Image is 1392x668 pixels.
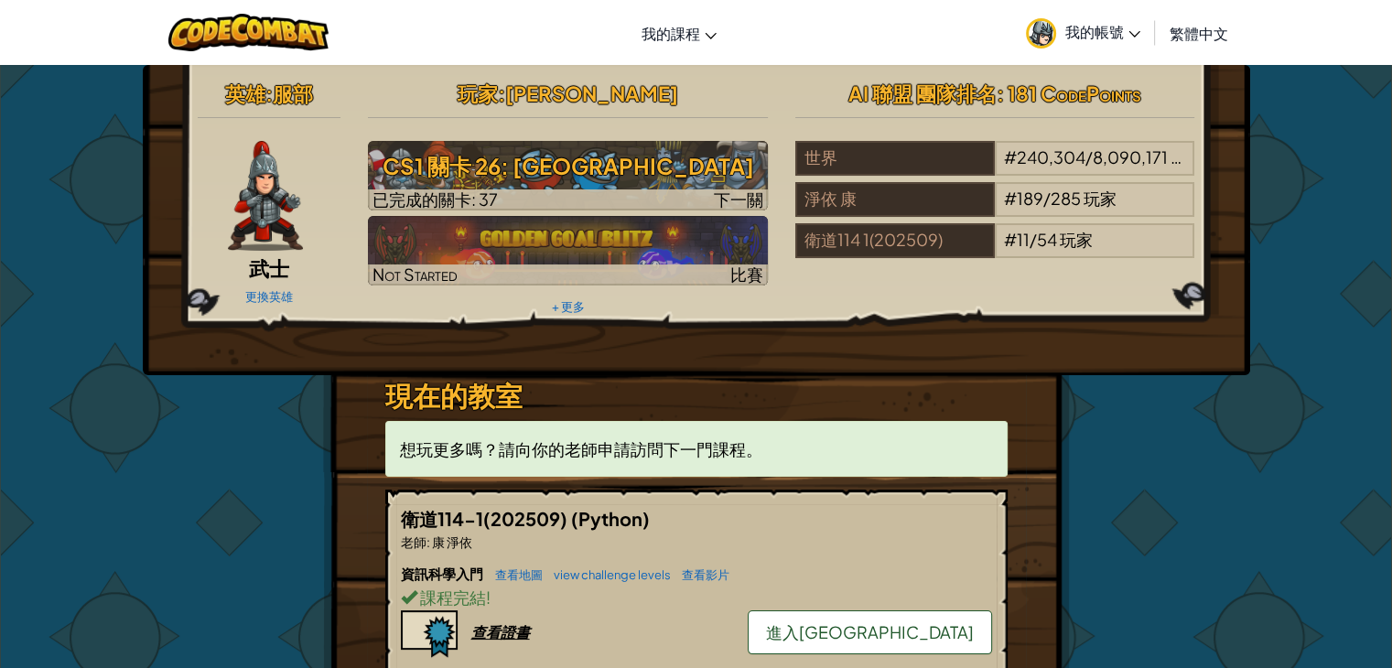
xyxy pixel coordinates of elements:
span: 玩家 [1084,188,1117,209]
span: / [1085,146,1093,167]
a: 世界#240,304/8,090,171玩家 [795,158,1195,179]
span: # [1004,146,1017,167]
span: 玩家 [1060,229,1093,250]
span: 189 [1017,188,1043,209]
span: AI 聯盟 團隊排名 [848,81,997,106]
img: samurai.pose.png [228,141,303,251]
span: 已完成的關卡: 37 [372,189,498,210]
span: 比賽 [730,264,763,285]
a: 查看證書 [401,622,530,641]
span: : [498,81,505,106]
div: 世界 [795,141,995,176]
a: 下一關 [368,141,768,210]
a: 查看影片 [673,567,729,582]
div: 淨依 康 [795,182,995,217]
span: Not Started [372,264,458,285]
a: 我的課程 [632,8,726,58]
span: 285 [1051,188,1081,209]
span: : 181 CodePoints [997,81,1141,106]
a: 更換英雄 [245,289,293,304]
span: 服部 [273,81,313,106]
img: CS1 關卡 26: Wakka Maul競技場 [368,141,768,210]
a: 衛道114 1(202509)#11/54玩家 [795,241,1195,262]
span: 54 [1037,229,1057,250]
span: # [1004,229,1017,250]
span: 英雄 [225,81,265,106]
span: 玩家 [458,81,498,106]
img: Golden Goal [368,216,768,286]
span: 老師 [401,533,426,550]
span: (Python) [571,507,650,530]
h3: 現在的教室 [385,375,1008,416]
span: # [1004,188,1017,209]
img: avatar [1026,18,1056,48]
img: certificate-icon.png [401,610,458,658]
span: 想玩更多嗎？請向你的老師申請訪問下一門課程。 [400,438,762,459]
a: + 更多 [551,299,584,314]
a: 查看地圖 [486,567,543,582]
span: ! [486,587,491,608]
a: view challenge levels [545,567,671,582]
span: 康 淨依 [430,533,472,550]
span: 我的課程 [642,24,700,43]
span: / [1043,188,1051,209]
span: : [265,81,273,106]
span: : [426,533,430,550]
span: 武士 [249,255,289,281]
a: 繁體中文 [1160,8,1237,58]
a: 淨依 康#189/285玩家 [795,199,1195,221]
img: CodeCombat logo [168,14,329,51]
a: Not Started比賽 [368,216,768,286]
span: 繁體中文 [1170,24,1228,43]
div: 查看證書 [471,622,530,641]
span: 進入[GEOGRAPHIC_DATA] [766,621,974,642]
span: 衛道114-1(202509) [401,507,571,530]
span: 240,304 [1017,146,1085,167]
span: 下一關 [714,189,763,210]
div: 衛道114 1(202509) [795,223,995,258]
span: 玩家 [1171,146,1203,167]
span: 資訊科學入門 [401,565,486,582]
h3: CS1 關卡 26: [GEOGRAPHIC_DATA] [368,145,768,187]
span: 課程完結 [417,587,486,608]
span: [PERSON_NAME] [505,81,678,106]
span: 我的帳號 [1065,22,1140,41]
span: 8,090,171 [1093,146,1168,167]
span: / [1030,229,1037,250]
span: 11 [1017,229,1030,250]
a: 我的帳號 [1017,4,1149,61]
